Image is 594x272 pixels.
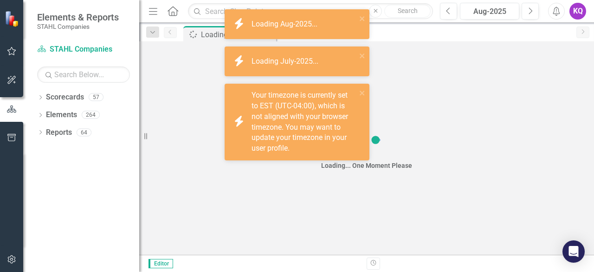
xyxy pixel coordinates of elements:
[384,5,431,18] button: Search
[77,128,91,136] div: 64
[398,7,418,14] span: Search
[562,240,585,263] div: Open Intercom Messenger
[37,66,130,83] input: Search Below...
[359,13,366,24] button: close
[359,50,366,61] button: close
[46,127,72,138] a: Reports
[46,110,77,120] a: Elements
[252,56,321,67] div: Loading July-2025...
[148,259,173,268] span: Editor
[82,111,100,119] div: 264
[252,19,320,30] div: Loading Aug-2025...
[359,87,366,98] button: close
[89,93,103,101] div: 57
[201,29,274,40] div: Loading...
[37,12,119,23] span: Elements & Reports
[37,23,119,30] small: STAHL Companies
[46,92,84,103] a: Scorecards
[463,6,516,17] div: Aug-2025
[188,3,433,20] input: Search ClearPoint...
[252,90,356,154] div: Your timezone is currently set to EST (UTC-04:00), which is not aligned with your browser timezon...
[460,3,519,20] button: Aug-2025
[569,3,586,20] button: KQ
[5,11,21,27] img: ClearPoint Strategy
[37,44,130,55] a: STAHL Companies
